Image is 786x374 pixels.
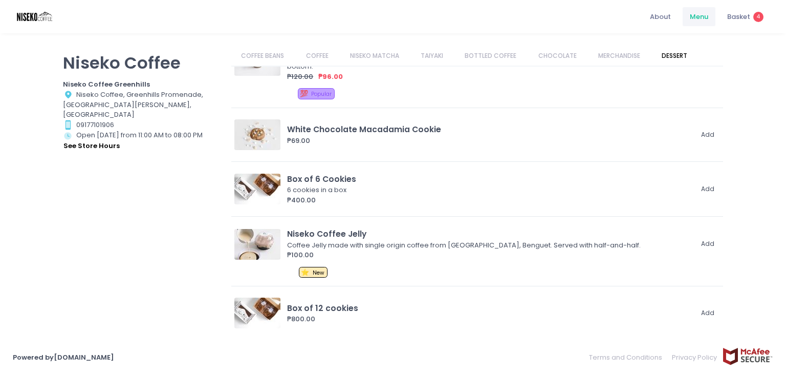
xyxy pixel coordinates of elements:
a: MERCHANDISE [588,46,650,66]
div: ₱800.00 [287,314,692,324]
div: Niseko Coffee Jelly [287,228,692,240]
a: BOTTLED COFFEE [455,46,527,66]
img: mcafee-secure [722,347,773,365]
div: ₱100.00 [287,250,692,260]
span: Menu [690,12,708,22]
button: Add [695,181,720,198]
a: Privacy Policy [667,347,723,367]
div: 6 cookies in a box [287,185,689,195]
b: Niseko Coffee Greenhills [63,79,150,89]
button: Add [695,305,720,322]
img: logo [13,8,59,26]
div: ₱400.00 [287,195,692,205]
div: Coffee Jelly made with single origin coffee from [GEOGRAPHIC_DATA], Benguet. Served with half-and... [287,240,689,251]
span: About [650,12,671,22]
div: Box of 12 cookies [287,302,692,314]
button: Add [695,126,720,143]
a: NISEKO MATCHA [340,46,409,66]
a: Menu [682,7,716,26]
div: Open [DATE] from 11:00 AM to 08:00 PM [63,130,219,152]
a: Powered by[DOMAIN_NAME] [13,352,114,362]
span: Popular [311,90,332,98]
del: ₱120.00 [287,72,313,81]
a: TAIYAKI [411,46,453,66]
a: COFFEE [296,46,338,66]
span: 4 [753,12,763,22]
span: ₱96.00 [318,72,343,81]
div: Niseko Coffee, Greenhills Promenade, [GEOGRAPHIC_DATA][PERSON_NAME], [GEOGRAPHIC_DATA] [63,90,219,120]
button: see store hours [63,140,120,152]
a: DESSERT [652,46,697,66]
a: COFFEE BEANS [231,46,294,66]
span: 💯 [300,89,308,98]
img: Niseko Coffee Jelly [234,229,280,260]
div: Box of 6 Cookies [287,173,692,185]
button: Add [695,236,720,253]
img: Box of 6 Cookies [234,174,280,204]
div: ₱69.00 [287,136,692,146]
div: 09177101906 [63,120,219,130]
span: Basket [727,12,750,22]
img: White Chocolate Macadamia Cookie [234,119,280,150]
span: ⭐ [301,267,309,277]
img: Box of 12 cookies [234,298,280,328]
a: Terms and Conditions [589,347,667,367]
div: White Chocolate Macadamia Cookie [287,123,692,135]
a: About [642,7,679,26]
p: Niseko Coffee [63,53,219,73]
span: New [313,269,324,277]
a: CHOCOLATE [528,46,586,66]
